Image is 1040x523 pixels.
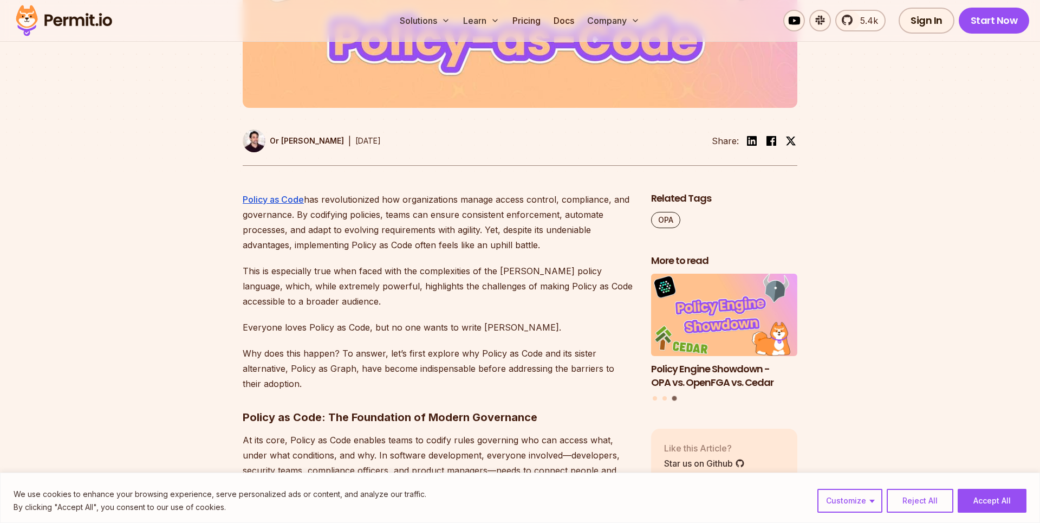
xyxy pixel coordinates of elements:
a: Or [PERSON_NAME] [243,130,344,152]
p: Like this Article? [664,442,745,455]
button: Accept All [958,489,1026,513]
p: At its core, Policy as Code enables teams to codify rules governing who can access what, under wh... [243,432,634,508]
h3: Policy Engine Showdown - OPA vs. OpenFGA vs. Cedar [651,363,797,390]
a: Start Now [959,8,1030,34]
button: Company [583,10,644,31]
a: Policy as Code [243,194,304,205]
a: Sign In [899,8,954,34]
a: Star us on Github [664,457,745,470]
p: This is especially true when faced with the complexities of the [PERSON_NAME] policy language, wh... [243,263,634,309]
img: twitter [785,135,796,146]
p: Why does this happen? To answer, let’s first explore why Policy as Code and its sister alternativ... [243,346,634,391]
a: 5.4k [835,10,886,31]
div: Posts [651,274,797,402]
button: Go to slide 2 [662,396,667,401]
img: Or Weis [243,130,265,152]
h2: More to read [651,254,797,268]
img: facebook [765,134,778,147]
time: [DATE] [355,136,381,145]
button: Customize [817,489,882,513]
div: | [348,134,351,147]
button: Solutions [395,10,454,31]
p: We use cookies to enhance your browsing experience, serve personalized ads or content, and analyz... [14,488,426,501]
a: Policy Engine Showdown - OPA vs. OpenFGA vs. Cedar Policy Engine Showdown - OPA vs. OpenFGA vs. C... [651,274,797,389]
img: Policy Engine Showdown - OPA vs. OpenFGA vs. Cedar [651,274,797,356]
button: Go to slide 3 [672,396,677,401]
p: has revolutionized how organizations manage access control, compliance, and governance. By codify... [243,192,634,253]
a: Docs [549,10,578,31]
button: Reject All [887,489,953,513]
img: Permit logo [11,2,117,39]
p: Or [PERSON_NAME] [270,135,344,146]
button: Learn [459,10,504,31]
p: By clicking "Accept All", you consent to our use of cookies. [14,501,426,514]
strong: Policy as Code: The Foundation of Modern Governance [243,411,537,424]
h2: Related Tags [651,192,797,205]
li: 3 of 3 [651,274,797,389]
img: linkedin [745,134,758,147]
a: OPA [651,212,680,228]
a: Pricing [508,10,545,31]
button: Go to slide 1 [653,396,657,401]
p: Everyone loves Policy as Code, but no one wants to write [PERSON_NAME]. [243,320,634,335]
li: Share: [712,134,739,147]
span: 5.4k [854,14,878,27]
